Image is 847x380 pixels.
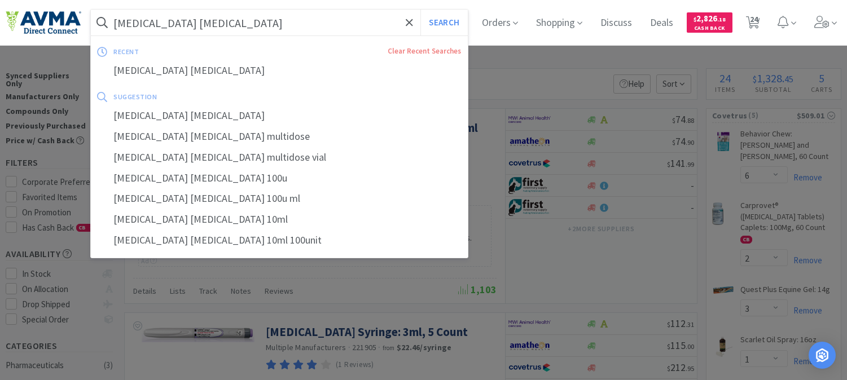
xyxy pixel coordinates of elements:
[91,10,468,36] input: Search by item, sku, manufacturer, ingredient, size...
[91,126,468,147] div: [MEDICAL_DATA] [MEDICAL_DATA] multidose
[646,18,678,28] a: Deals
[113,43,263,60] div: recent
[91,188,468,209] div: [MEDICAL_DATA] [MEDICAL_DATA] 100u ml
[91,60,468,81] div: [MEDICAL_DATA] [MEDICAL_DATA]
[91,105,468,126] div: [MEDICAL_DATA] [MEDICAL_DATA]
[91,230,468,251] div: [MEDICAL_DATA] [MEDICAL_DATA] 10ml 100unit
[809,342,836,369] div: Open Intercom Messenger
[694,25,726,33] span: Cash Back
[694,13,726,24] span: 2,826
[717,16,726,23] span: . 18
[420,10,467,36] button: Search
[596,18,637,28] a: Discuss
[388,46,461,56] a: Clear Recent Searches
[113,88,309,105] div: suggestion
[91,147,468,168] div: [MEDICAL_DATA] [MEDICAL_DATA] multidose vial
[91,168,468,189] div: [MEDICAL_DATA] [MEDICAL_DATA] 100u
[741,19,765,29] a: 24
[687,7,732,38] a: $2,826.18Cash Back
[694,16,696,23] span: $
[6,11,81,34] img: e4e33dab9f054f5782a47901c742baa9_102.png
[91,209,468,230] div: [MEDICAL_DATA] [MEDICAL_DATA] 10ml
